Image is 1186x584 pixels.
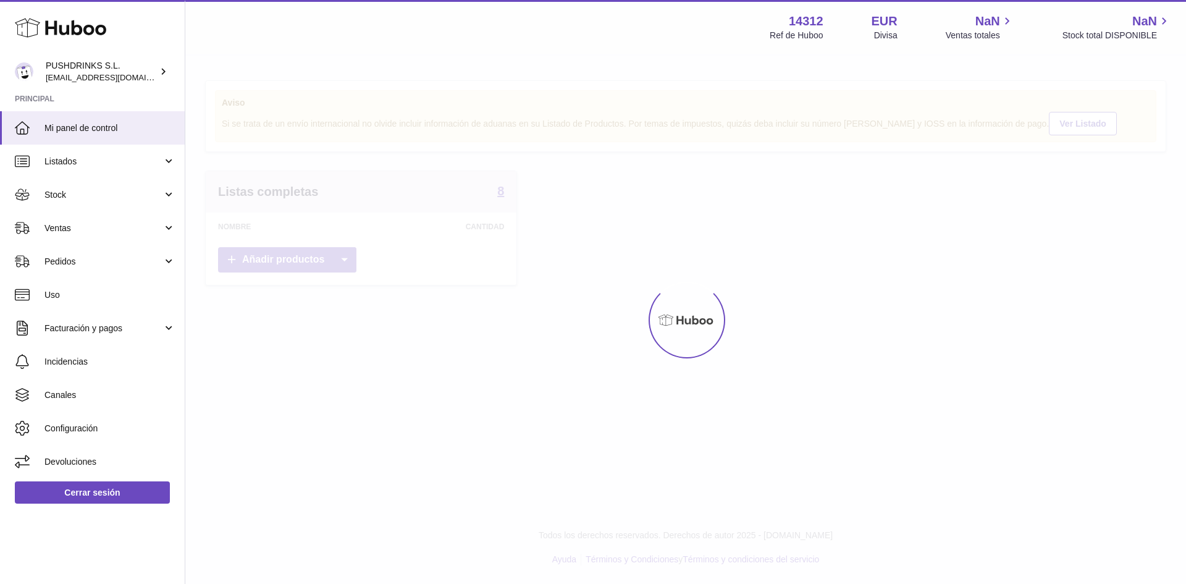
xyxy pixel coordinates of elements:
[15,62,33,81] img: framos@pushdrinks.es
[946,30,1014,41] span: Ventas totales
[770,30,823,41] div: Ref de Huboo
[15,481,170,504] a: Cerrar sesión
[46,72,182,82] span: [EMAIL_ADDRESS][DOMAIN_NAME]
[975,13,1000,30] span: NaN
[44,156,162,167] span: Listados
[1062,30,1171,41] span: Stock total DISPONIBLE
[44,222,162,234] span: Ventas
[946,13,1014,41] a: NaN Ventas totales
[44,389,175,401] span: Canales
[44,423,175,434] span: Configuración
[1132,13,1157,30] span: NaN
[872,13,898,30] strong: EUR
[44,323,162,334] span: Facturación y pagos
[44,289,175,301] span: Uso
[44,189,162,201] span: Stock
[789,13,823,30] strong: 14312
[44,122,175,134] span: Mi panel de control
[44,256,162,268] span: Pedidos
[46,60,157,83] div: PUSHDRINKS S.L.
[44,356,175,368] span: Incidencias
[874,30,898,41] div: Divisa
[44,456,175,468] span: Devoluciones
[1062,13,1171,41] a: NaN Stock total DISPONIBLE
